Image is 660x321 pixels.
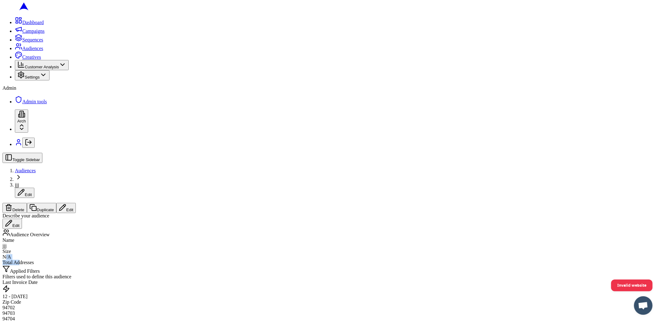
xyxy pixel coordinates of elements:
span: Customer Analysis [25,65,59,69]
span: Audiences [22,46,43,51]
span: Sequences [22,37,43,42]
div: Filters used to define this audience [2,274,658,280]
div: N/A [2,254,658,260]
div: 12 - [DATE] [2,294,658,299]
button: Delete [2,203,27,213]
span: Campaigns [22,28,45,34]
button: Arch [15,109,28,133]
nav: breadcrumb [2,168,658,198]
span: Toggle Sidebar [12,157,40,162]
div: 94702 [2,305,658,310]
span: Edit [12,223,19,228]
span: Zip Code [2,299,21,305]
button: Settings [15,70,50,80]
div: Size [2,249,658,254]
button: Customer Analysis [15,60,69,70]
div: jjj [2,243,658,249]
div: Open chat [634,296,653,315]
a: Sequences [15,37,43,42]
span: Admin tools [22,99,47,104]
button: Duplicate [27,203,57,213]
span: Invalid website [617,280,646,291]
span: Describe your audience [2,213,49,218]
div: Applied Filters [2,265,658,274]
a: Admin tools [15,99,47,104]
span: Edit [25,192,32,197]
button: Log out [22,138,35,148]
span: Settings [25,75,40,79]
span: Arch [17,119,26,123]
button: Edit [2,219,22,229]
button: Edit [56,203,76,213]
span: Dashboard [22,20,44,25]
a: Audiences [15,168,36,173]
a: Campaigns [15,28,45,34]
div: Audience Overview [2,229,658,238]
div: Name [2,238,658,243]
span: Last Invoice Date [2,280,38,285]
a: Audiences [15,46,43,51]
div: Admin [2,85,658,91]
div: Total Addresses [2,260,658,265]
span: Creatives [22,54,41,60]
a: Dashboard [15,20,44,25]
button: Edit [15,188,34,198]
a: Creatives [15,54,41,60]
div: 94703 [2,310,658,316]
button: Toggle Sidebar [2,153,42,163]
span: jjj [15,182,19,187]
